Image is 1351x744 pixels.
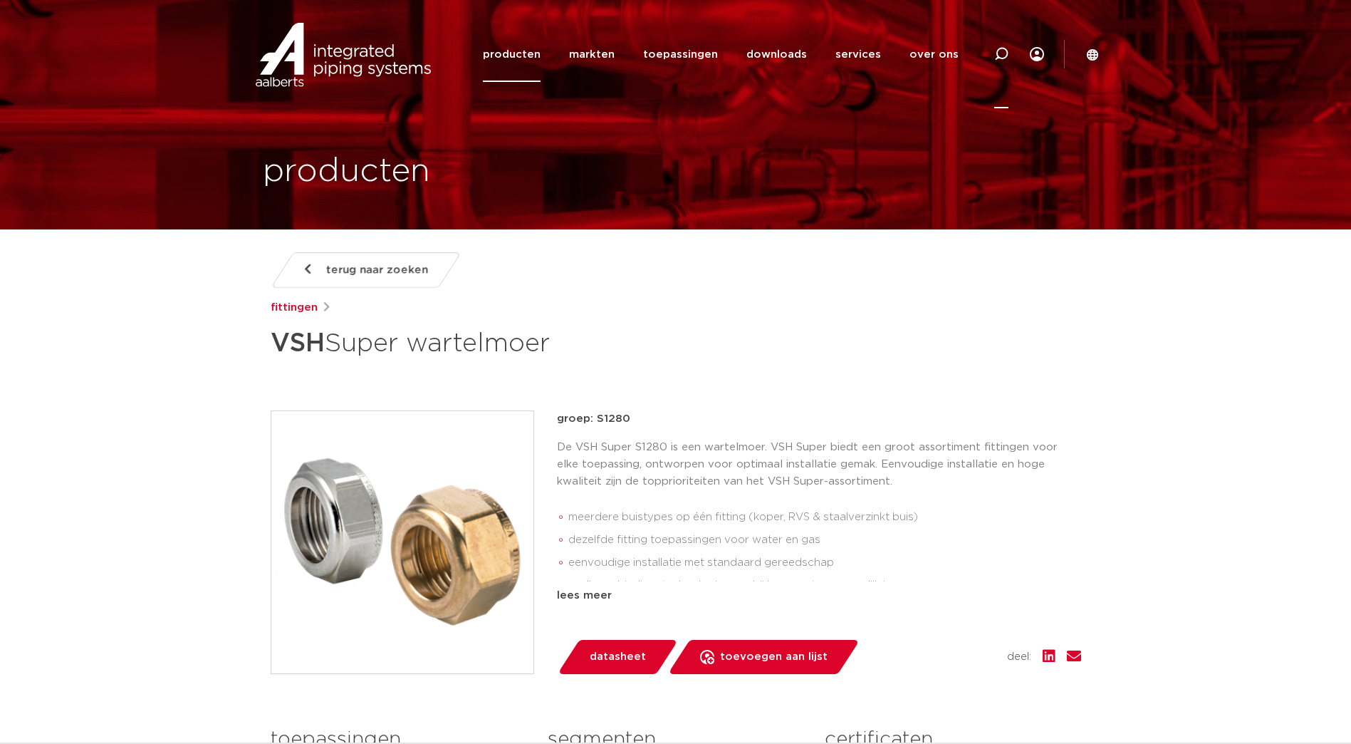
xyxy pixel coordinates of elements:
[568,574,1081,597] li: snelle verbindingstechnologie waarbij her-montage mogelijk is
[483,27,541,82] a: producten
[557,410,1081,428] p: groep: S1280
[271,411,533,673] img: Product Image for VSH Super wartelmoer
[568,506,1081,529] li: meerdere buistypes op één fitting (koper, RVS & staalverzinkt buis)
[557,439,1081,490] p: De VSH Super S1280 is een wartelmoer. VSH Super biedt een groot assortiment fittingen voor elke t...
[270,252,461,288] a: terug naar zoeken
[1007,649,1031,666] span: deel:
[746,27,807,82] a: downloads
[326,259,428,281] span: terug naar zoeken
[271,322,805,365] h1: Super wartelmoer
[643,27,718,82] a: toepassingen
[557,640,678,674] a: datasheet
[568,552,1081,574] li: eenvoudige installatie met standaard gereedschap
[271,299,318,316] a: fittingen
[483,27,959,82] nav: Menu
[568,529,1081,552] li: dezelfde fitting toepassingen voor water en gas
[720,646,828,668] span: toevoegen aan lijst
[271,331,325,356] strong: VSH
[590,646,646,668] span: datasheet
[909,27,959,82] a: over ons
[263,149,430,195] h1: producten
[557,587,1081,604] div: lees meer
[835,27,881,82] a: services
[569,27,615,82] a: markten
